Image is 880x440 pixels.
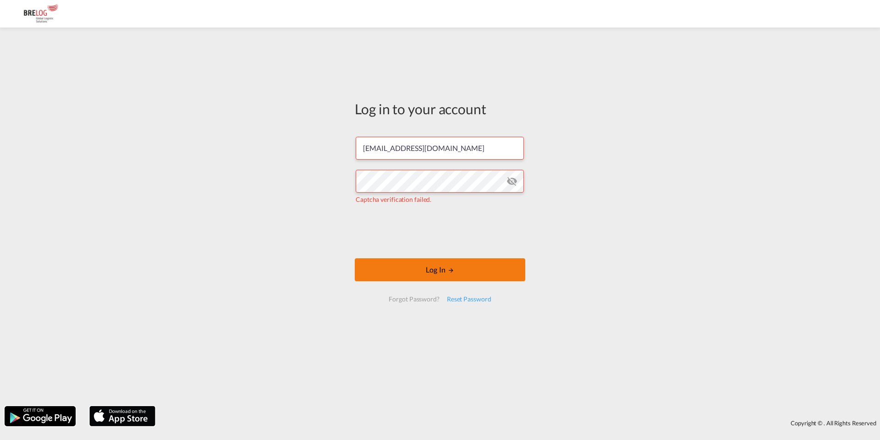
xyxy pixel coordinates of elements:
[14,4,76,24] img: daae70a0ee2511ecb27c1fb462fa6191.png
[4,405,77,427] img: google.png
[88,405,156,427] img: apple.png
[443,291,495,307] div: Reset Password
[160,415,880,431] div: Copyright © . All Rights Reserved
[356,195,431,203] span: Captcha verification failed.
[385,291,443,307] div: Forgot Password?
[356,137,524,160] input: Enter email/phone number
[506,176,517,187] md-icon: icon-eye-off
[370,213,510,249] iframe: reCAPTCHA
[355,258,525,281] button: LOGIN
[355,99,525,118] div: Log in to your account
